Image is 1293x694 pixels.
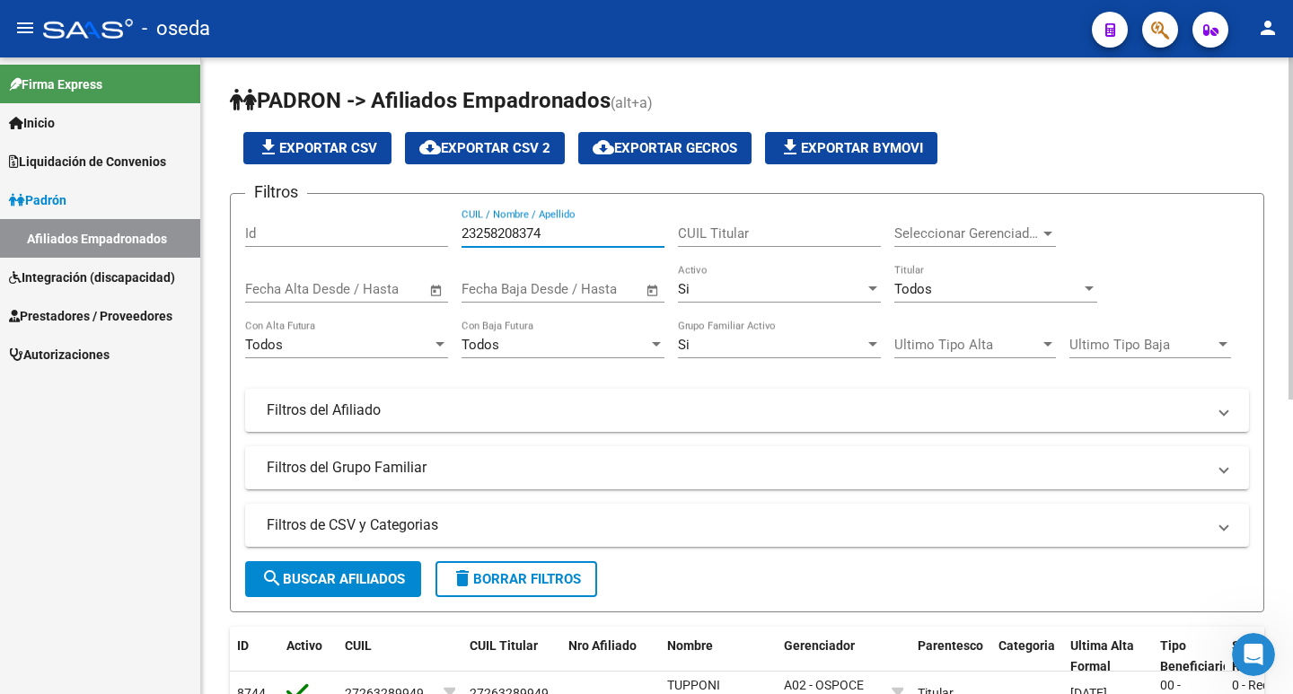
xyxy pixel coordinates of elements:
button: Exportar CSV [243,132,391,164]
span: Si [678,337,690,353]
input: Fecha inicio [245,281,318,297]
span: Prestadores / Proveedores [9,306,172,326]
span: Categoria [998,638,1055,653]
mat-icon: file_download [258,136,279,158]
span: Exportar GECROS [593,140,737,156]
span: Seleccionar Gerenciador [894,225,1040,242]
datatable-header-cell: ID [230,627,279,686]
span: ID [237,638,249,653]
mat-icon: person [1257,17,1279,39]
mat-panel-title: Filtros del Afiliado [267,400,1206,420]
mat-panel-title: Filtros del Grupo Familiar [267,458,1206,478]
mat-panel-title: Filtros de CSV y Categorias [267,515,1206,535]
datatable-header-cell: Nombre [660,627,777,686]
span: Exportar CSV 2 [419,140,550,156]
span: Liquidación de Convenios [9,152,166,171]
mat-icon: search [261,567,283,589]
span: Autorizaciones [9,345,110,365]
span: CUIL [345,638,372,653]
datatable-header-cell: Ultima Alta Formal [1063,627,1153,686]
span: Activo [286,638,322,653]
datatable-header-cell: Nro Afiliado [561,627,660,686]
span: Si [678,281,690,297]
span: Todos [245,337,283,353]
span: Ultima Alta Formal [1070,638,1134,673]
button: Open calendar [427,280,447,301]
mat-icon: menu [14,17,36,39]
span: Firma Express [9,75,102,94]
h3: Filtros [245,180,307,205]
span: CUIL Titular [470,638,538,653]
button: Buscar Afiliados [245,561,421,597]
span: (alt+a) [611,94,653,111]
span: - oseda [142,9,210,48]
span: Borrar Filtros [452,571,581,587]
span: Todos [894,281,932,297]
button: Exportar CSV 2 [405,132,565,164]
span: Buscar Afiliados [261,571,405,587]
mat-icon: delete [452,567,473,589]
input: Fecha inicio [462,281,534,297]
span: Nro Afiliado [568,638,637,653]
button: Borrar Filtros [435,561,597,597]
span: Nombre [667,638,713,653]
span: Exportar CSV [258,140,377,156]
span: Ultimo Tipo Baja [1069,337,1215,353]
button: Open calendar [643,280,664,301]
datatable-header-cell: Gerenciador [777,627,884,686]
datatable-header-cell: Parentesco [910,627,991,686]
span: Gerenciador [784,638,855,653]
mat-expansion-panel-header: Filtros de CSV y Categorias [245,504,1249,547]
datatable-header-cell: CUIL Titular [462,627,561,686]
input: Fecha fin [334,281,421,297]
span: Todos [462,337,499,353]
span: Padrón [9,190,66,210]
mat-expansion-panel-header: Filtros del Grupo Familiar [245,446,1249,489]
span: Tipo Beneficiario [1160,638,1230,673]
mat-icon: cloud_download [419,136,441,158]
datatable-header-cell: CUIL [338,627,436,686]
span: Inicio [9,113,55,133]
input: Fecha fin [550,281,638,297]
mat-icon: cloud_download [593,136,614,158]
iframe: Intercom live chat [1232,633,1275,676]
datatable-header-cell: Tipo Beneficiario [1153,627,1225,686]
span: PADRON -> Afiliados Empadronados [230,88,611,113]
mat-expansion-panel-header: Filtros del Afiliado [245,389,1249,432]
datatable-header-cell: Categoria [991,627,1063,686]
button: Exportar Bymovi [765,132,937,164]
button: Exportar GECROS [578,132,752,164]
span: Exportar Bymovi [779,140,923,156]
span: Ultimo Tipo Alta [894,337,1040,353]
span: Integración (discapacidad) [9,268,175,287]
span: Parentesco [918,638,983,653]
mat-icon: file_download [779,136,801,158]
datatable-header-cell: Activo [279,627,338,686]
